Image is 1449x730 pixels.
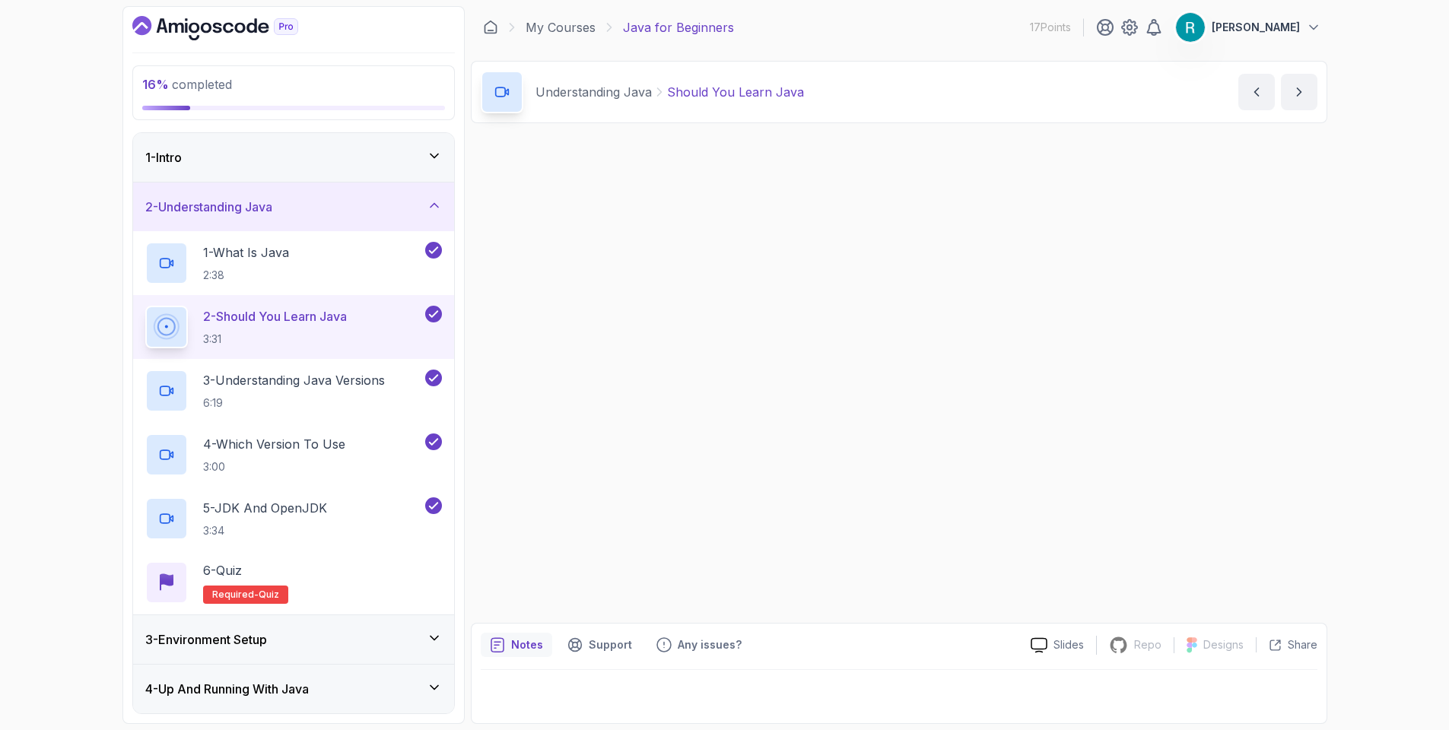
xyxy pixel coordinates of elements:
[1256,637,1317,652] button: Share
[203,395,385,411] p: 6:19
[647,633,751,657] button: Feedback button
[142,77,232,92] span: completed
[145,370,442,412] button: 3-Understanding Java Versions6:19
[1238,74,1275,110] button: previous content
[1288,637,1317,652] p: Share
[145,630,267,649] h3: 3 - Environment Setup
[133,182,454,231] button: 2-Understanding Java
[589,637,632,652] p: Support
[558,633,641,657] button: Support button
[145,148,182,167] h3: 1 - Intro
[1053,637,1084,652] p: Slides
[133,615,454,664] button: 3-Environment Setup
[145,306,442,348] button: 2-Should You Learn Java3:31
[142,77,169,92] span: 16 %
[145,433,442,476] button: 4-Which Version To Use3:00
[535,83,652,101] p: Understanding Java
[203,561,242,579] p: 6 - Quiz
[259,589,279,601] span: quiz
[203,435,345,453] p: 4 - Which Version To Use
[511,637,543,652] p: Notes
[203,371,385,389] p: 3 - Understanding Java Versions
[212,589,259,601] span: Required-
[667,83,804,101] p: Should You Learn Java
[203,499,327,517] p: 5 - JDK And OpenJDK
[526,18,596,36] a: My Courses
[1212,20,1300,35] p: [PERSON_NAME]
[145,497,442,540] button: 5-JDK And OpenJDK3:34
[145,561,442,604] button: 6-QuizRequired-quiz
[203,523,327,538] p: 3:34
[1018,637,1096,653] a: Slides
[203,307,347,325] p: 2 - Should You Learn Java
[1176,13,1205,42] img: user profile image
[1134,637,1161,652] p: Repo
[203,268,289,283] p: 2:38
[133,133,454,182] button: 1-Intro
[132,16,333,40] a: Dashboard
[481,633,552,657] button: notes button
[1203,637,1244,652] p: Designs
[623,18,734,36] p: Java for Beginners
[483,20,498,35] a: Dashboard
[1175,12,1321,43] button: user profile image[PERSON_NAME]
[203,332,347,347] p: 3:31
[145,242,442,284] button: 1-What Is Java2:38
[133,665,454,713] button: 4-Up And Running With Java
[145,680,309,698] h3: 4 - Up And Running With Java
[678,637,742,652] p: Any issues?
[203,459,345,474] p: 3:00
[203,243,289,262] p: 1 - What Is Java
[1281,74,1317,110] button: next content
[145,198,272,216] h3: 2 - Understanding Java
[1030,20,1071,35] p: 17 Points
